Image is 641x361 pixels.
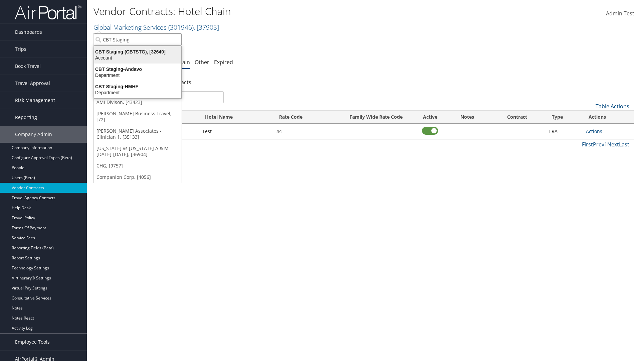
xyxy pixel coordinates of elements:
[446,111,489,124] th: Notes: activate to sort column ascending
[194,23,219,32] span: , [ 37903 ]
[583,111,634,124] th: Actions
[94,171,182,183] a: Companion Corp, [4056]
[94,125,182,143] a: [PERSON_NAME] Associates - Clinician 1, [35133]
[93,23,219,32] a: Global Marketing Services
[90,90,185,96] div: Department
[90,72,185,78] div: Department
[15,109,37,126] span: Reporting
[586,128,602,134] a: Actions
[195,58,209,66] a: Other
[15,75,50,92] span: Travel Approval
[90,55,185,61] div: Account
[90,84,185,90] div: CBT Staging-HMHF
[607,141,619,148] a: Next
[94,108,182,125] a: [PERSON_NAME] Business Travel, [72]
[15,4,81,20] img: airportal-logo.png
[273,124,338,139] td: 44
[273,111,338,124] th: Rate Code: activate to sort column ascending
[94,160,182,171] a: CHG, [9757]
[604,141,607,148] a: 1
[15,92,55,109] span: Risk Management
[94,143,182,160] a: [US_STATE] vs [US_STATE] A & M [DATE]-[DATE], [36904]
[619,141,629,148] a: Last
[90,66,185,72] div: CBT Staging-Andavo
[338,111,414,124] th: Family Wide Rate Code: activate to sort column ascending
[90,49,185,55] div: CBT Staging (CBTSTG), [32649]
[15,334,50,350] span: Employee Tools
[606,3,634,24] a: Admin Test
[415,111,446,124] th: Active: activate to sort column ascending
[94,33,182,46] input: Search Accounts
[15,58,41,75] span: Book Travel
[488,111,546,124] th: Contract: activate to sort column ascending
[593,141,604,148] a: Prev
[168,23,194,32] span: ( 301946 )
[582,141,593,148] a: First
[199,111,273,124] th: Hotel Name: activate to sort column ascending
[15,126,52,143] span: Company Admin
[15,41,26,57] span: Trips
[15,24,42,40] span: Dashboards
[94,97,182,108] a: AMI Divison, [43423]
[93,4,454,18] h1: Vendor Contracts: Hotel Chain
[606,10,634,17] span: Admin Test
[214,58,233,66] a: Expired
[546,124,583,139] td: LRA
[546,111,583,124] th: Type: activate to sort column ascending
[93,73,634,91] div: There are contracts.
[596,103,629,110] a: Table Actions
[199,124,273,139] td: Test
